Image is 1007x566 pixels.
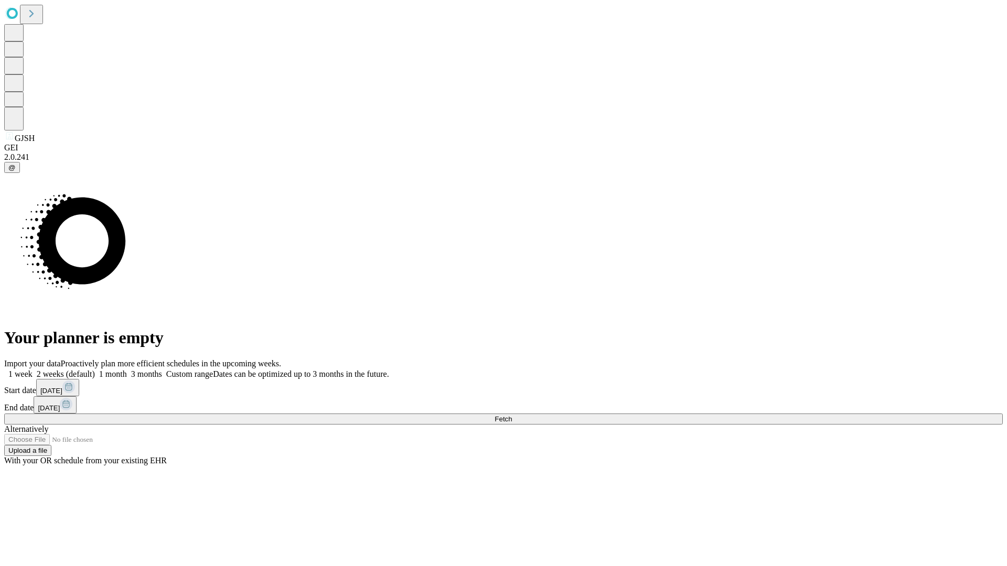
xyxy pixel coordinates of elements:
span: 2 weeks (default) [37,369,95,378]
span: [DATE] [38,404,60,412]
button: Fetch [4,413,1003,424]
div: GEI [4,143,1003,153]
div: End date [4,396,1003,413]
span: [DATE] [40,387,62,395]
span: Dates can be optimized up to 3 months in the future. [213,369,389,378]
h1: Your planner is empty [4,328,1003,347]
span: @ [8,164,16,171]
span: Proactively plan more efficient schedules in the upcoming weeks. [61,359,281,368]
span: 3 months [131,369,162,378]
span: 1 month [99,369,127,378]
span: 1 week [8,369,33,378]
button: @ [4,162,20,173]
div: Start date [4,379,1003,396]
span: Fetch [495,415,512,423]
span: GJSH [15,134,35,143]
span: Alternatively [4,424,48,433]
button: Upload a file [4,445,51,456]
span: Import your data [4,359,61,368]
span: With your OR schedule from your existing EHR [4,456,167,465]
button: [DATE] [34,396,77,413]
button: [DATE] [36,379,79,396]
div: 2.0.241 [4,153,1003,162]
span: Custom range [166,369,213,378]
